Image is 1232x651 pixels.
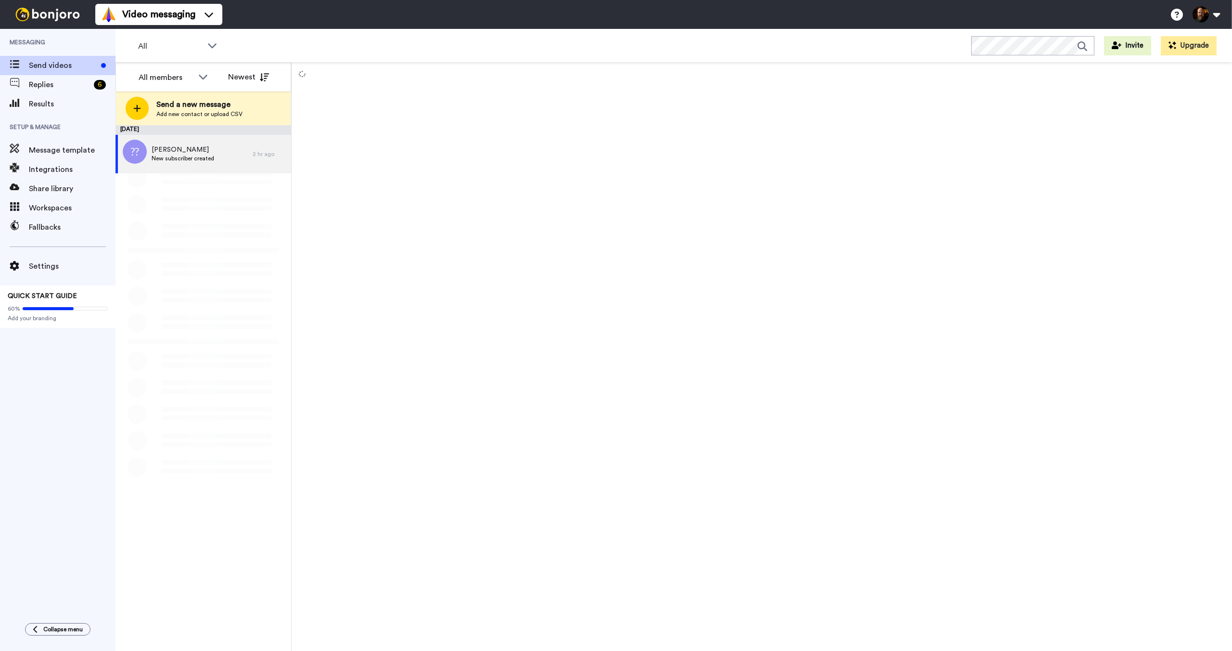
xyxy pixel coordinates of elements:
span: QUICK START GUIDE [8,293,77,299]
div: 2 hr ago [253,150,286,158]
span: Video messaging [122,8,195,21]
div: [DATE] [115,125,291,135]
img: vm-color.svg [101,7,116,22]
button: Invite [1104,36,1151,55]
span: Message template [29,144,115,156]
span: 60% [8,305,20,312]
div: 6 [94,80,106,90]
span: Replies [29,79,90,91]
span: Results [29,98,115,110]
span: Add your branding [8,314,108,322]
button: Newest [221,67,276,87]
span: Add new contact or upload CSV [156,110,243,118]
span: Integrations [29,164,115,175]
span: Send videos [29,60,97,71]
span: Workspaces [29,202,115,214]
div: All members [139,72,193,83]
span: [PERSON_NAME] [152,145,214,155]
span: Settings [29,260,115,272]
img: bj-logo-header-white.svg [12,8,84,21]
button: Collapse menu [25,623,90,636]
span: New subscriber created [152,155,214,162]
span: Collapse menu [43,625,83,633]
span: Fallbacks [29,221,115,233]
span: Send a new message [156,99,243,110]
button: Upgrade [1161,36,1217,55]
span: All [138,40,203,52]
span: Share library [29,183,115,195]
img: avatar [123,140,147,164]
